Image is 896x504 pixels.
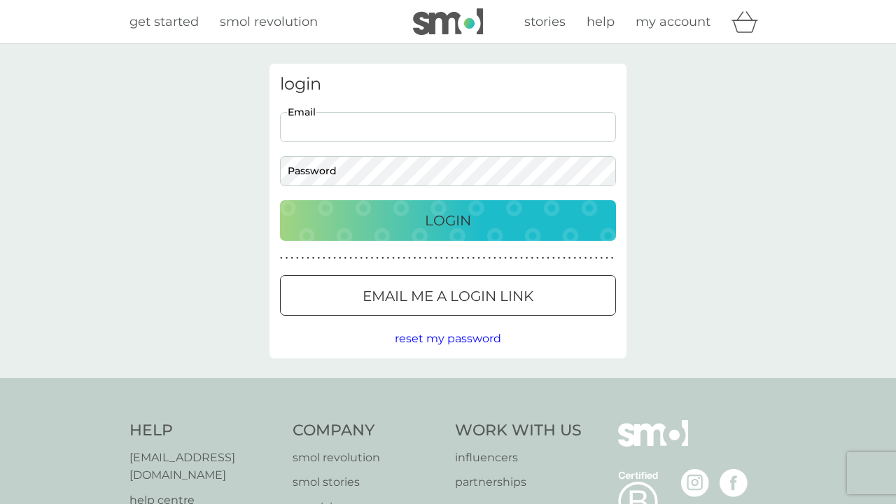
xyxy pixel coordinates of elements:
[636,12,710,32] a: my account
[467,255,470,262] p: ●
[547,255,549,262] p: ●
[605,255,608,262] p: ●
[611,255,614,262] p: ●
[398,255,400,262] p: ●
[510,255,512,262] p: ●
[493,255,496,262] p: ●
[363,285,533,307] p: Email me a login link
[461,255,464,262] p: ●
[558,255,561,262] p: ●
[307,255,309,262] p: ●
[472,255,475,262] p: ●
[323,255,325,262] p: ●
[456,255,459,262] p: ●
[425,209,471,232] p: Login
[595,255,598,262] p: ●
[371,255,374,262] p: ●
[344,255,347,262] p: ●
[349,255,352,262] p: ●
[568,255,571,262] p: ●
[526,255,528,262] p: ●
[424,255,427,262] p: ●
[365,255,368,262] p: ●
[563,255,566,262] p: ●
[129,420,279,442] h4: Help
[455,449,582,467] a: influencers
[477,255,480,262] p: ●
[584,255,587,262] p: ●
[317,255,320,262] p: ●
[419,255,421,262] p: ●
[280,275,616,316] button: Email me a login link
[220,12,318,32] a: smol revolution
[435,255,437,262] p: ●
[129,449,279,484] a: [EMAIL_ADDRESS][DOMAIN_NAME]
[280,200,616,241] button: Login
[601,255,603,262] p: ●
[293,473,442,491] a: smol stories
[376,255,379,262] p: ●
[531,255,533,262] p: ●
[395,330,501,348] button: reset my password
[280,74,616,94] h3: login
[542,255,545,262] p: ●
[720,469,748,497] img: visit the smol Facebook page
[402,255,405,262] p: ●
[455,420,582,442] h4: Work With Us
[333,255,336,262] p: ●
[302,255,304,262] p: ●
[552,255,555,262] p: ●
[381,255,384,262] p: ●
[430,255,433,262] p: ●
[293,420,442,442] h4: Company
[328,255,331,262] p: ●
[296,255,299,262] p: ●
[355,255,358,262] p: ●
[129,14,199,29] span: get started
[483,255,486,262] p: ●
[681,469,709,497] img: visit the smol Instagram page
[731,8,766,36] div: basket
[339,255,342,262] p: ●
[293,449,442,467] a: smol revolution
[286,255,288,262] p: ●
[392,255,395,262] p: ●
[499,255,502,262] p: ●
[129,12,199,32] a: get started
[312,255,315,262] p: ●
[504,255,507,262] p: ●
[520,255,523,262] p: ●
[440,255,443,262] p: ●
[360,255,363,262] p: ●
[579,255,582,262] p: ●
[636,14,710,29] span: my account
[280,255,283,262] p: ●
[395,332,501,345] span: reset my password
[445,255,448,262] p: ●
[455,473,582,491] a: partnerships
[515,255,518,262] p: ●
[220,14,318,29] span: smol revolution
[618,420,688,468] img: smol
[387,255,390,262] p: ●
[536,255,539,262] p: ●
[408,255,411,262] p: ●
[524,12,566,32] a: stories
[589,255,592,262] p: ●
[587,12,615,32] a: help
[413,8,483,35] img: smol
[587,14,615,29] span: help
[524,14,566,29] span: stories
[414,255,416,262] p: ●
[573,255,576,262] p: ●
[290,255,293,262] p: ●
[451,255,454,262] p: ●
[488,255,491,262] p: ●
